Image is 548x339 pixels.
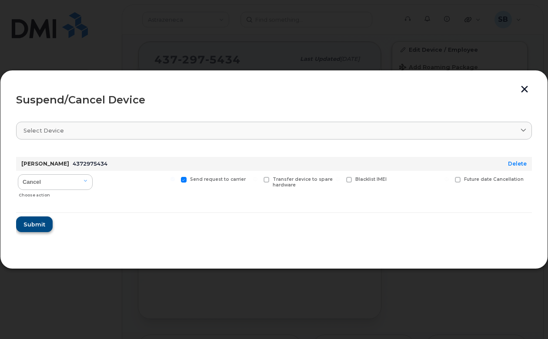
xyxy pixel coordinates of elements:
input: Blacklist IMEI [336,177,340,181]
span: Future date Cancellation [464,176,524,182]
span: Send request to carrier [190,176,246,182]
input: Future date Cancellation [444,177,449,181]
a: Delete [508,160,527,167]
span: Blacklist IMEI [355,176,387,182]
span: Transfer device to spare hardware [273,176,333,188]
div: Suspend/Cancel Device [16,95,532,105]
input: Send request to carrier [170,177,175,181]
input: Transfer device to spare hardware [253,177,257,181]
